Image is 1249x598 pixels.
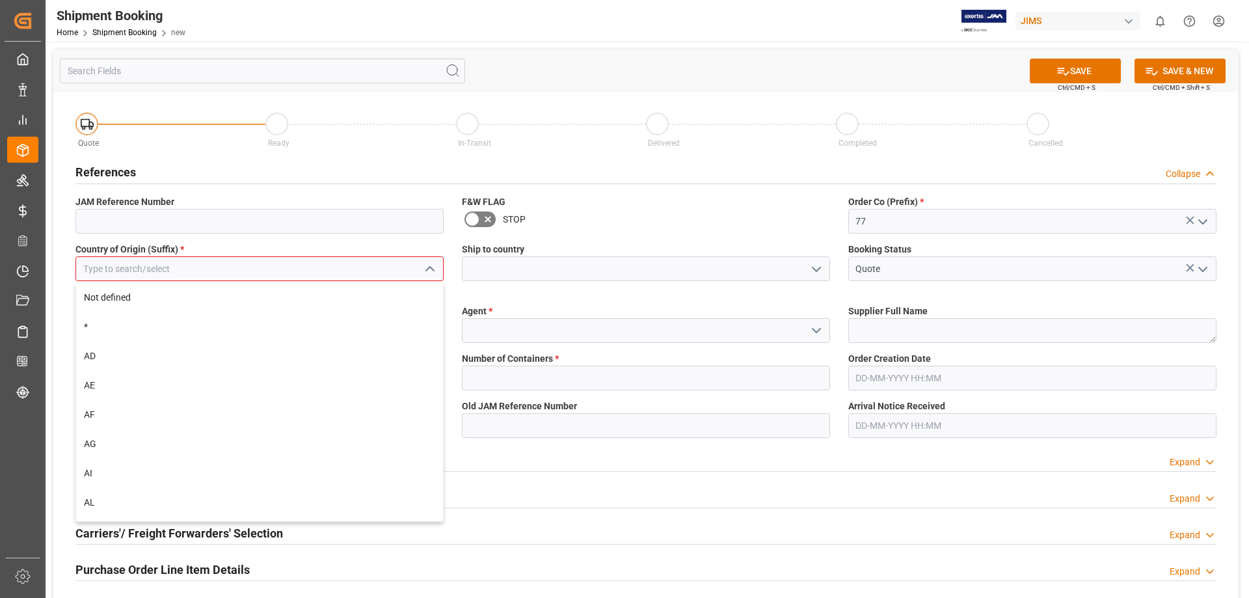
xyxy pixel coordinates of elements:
span: Cancelled [1028,139,1063,148]
span: Ctrl/CMD + S [1058,83,1095,92]
h2: References [75,163,136,181]
div: AM [76,517,443,547]
div: Shipment Booking [57,6,185,25]
span: Ctrl/CMD + Shift + S [1153,83,1210,92]
a: Home [57,28,78,37]
button: show 0 new notifications [1146,7,1175,36]
span: Agent [462,305,492,318]
span: Old JAM Reference Number [462,400,577,413]
button: close menu [419,259,438,279]
span: F&W FLAG [462,195,505,209]
span: JAM Reference Number [75,195,174,209]
div: AL [76,488,443,517]
span: Ship to country [462,243,524,256]
div: AG [76,429,443,459]
input: Search Fields [60,59,465,83]
div: AE [76,371,443,400]
div: Collapse [1166,167,1200,181]
div: Expand [1170,565,1200,578]
span: Order Creation Date [848,352,931,366]
span: Number of Containers [462,352,559,366]
button: Help Center [1175,7,1204,36]
div: Expand [1170,492,1200,506]
div: JIMS [1015,12,1140,31]
div: Not defined [76,283,443,312]
span: Order Co (Prefix) [848,195,924,209]
button: open menu [1192,259,1211,279]
div: AD [76,342,443,371]
button: open menu [805,321,825,341]
div: Expand [1170,528,1200,542]
input: DD-MM-YYYY HH:MM [848,366,1216,390]
input: Type to search/select [75,256,444,281]
button: SAVE & NEW [1135,59,1226,83]
span: Supplier Full Name [848,305,928,318]
span: Quote [78,139,99,148]
button: open menu [805,259,825,279]
a: Shipment Booking [92,28,157,37]
div: AI [76,459,443,488]
div: Expand [1170,455,1200,469]
div: AF [76,400,443,429]
span: In-Transit [458,139,491,148]
h2: Purchase Order Line Item Details [75,561,250,578]
span: Completed [839,139,877,148]
input: DD-MM-YYYY HH:MM [848,413,1216,438]
span: Arrival Notice Received [848,400,945,413]
span: Ready [268,139,289,148]
button: open menu [1192,211,1211,232]
span: STOP [503,213,526,226]
button: JIMS [1015,8,1146,33]
button: SAVE [1030,59,1121,83]
img: Exertis%20JAM%20-%20Email%20Logo.jpg_1722504956.jpg [961,10,1006,33]
h2: Carriers'/ Freight Forwarders' Selection [75,524,283,542]
span: Booking Status [848,243,911,256]
span: Delivered [648,139,680,148]
span: Country of Origin (Suffix) [75,243,184,256]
